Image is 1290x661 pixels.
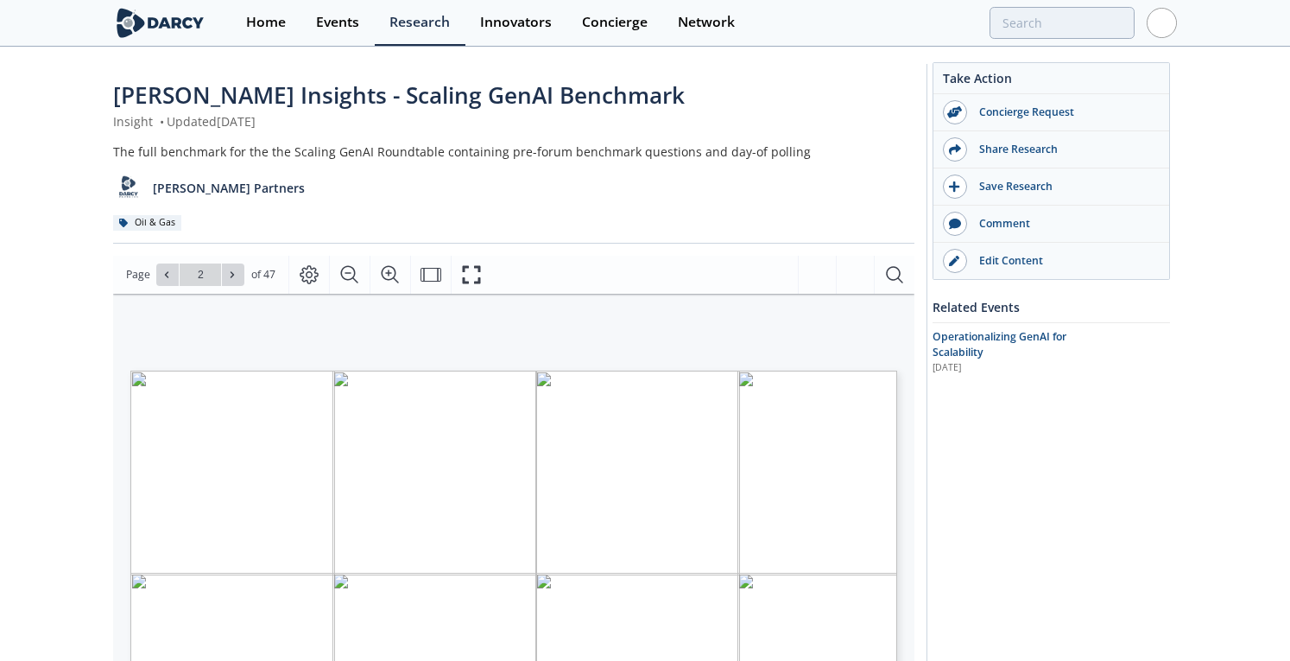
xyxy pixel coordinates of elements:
[113,8,207,38] img: logo-wide.svg
[113,143,914,161] div: The full benchmark for the the Scaling GenAI Roundtable containing pre-forum benchmark questions ...
[933,361,1085,375] div: [DATE]
[1147,8,1177,38] img: Profile
[156,113,167,130] span: •
[582,16,648,29] div: Concierge
[316,16,359,29] div: Events
[389,16,450,29] div: Research
[933,69,1169,94] div: Take Action
[246,16,286,29] div: Home
[967,253,1160,269] div: Edit Content
[933,292,1170,322] div: Related Events
[113,79,685,111] span: [PERSON_NAME] Insights - Scaling GenAI Benchmark
[967,142,1160,157] div: Share Research
[967,216,1160,232] div: Comment
[967,105,1160,120] div: Concierge Request
[933,329,1066,359] span: Operationalizing GenAI for Scalability
[967,179,1160,194] div: Save Research
[678,16,735,29] div: Network
[113,215,181,231] div: Oil & Gas
[153,179,305,197] p: [PERSON_NAME] Partners
[480,16,552,29] div: Innovators
[933,329,1170,375] a: Operationalizing GenAI for Scalability [DATE]
[990,7,1135,39] input: Advanced Search
[113,112,914,130] div: Insight Updated [DATE]
[933,243,1169,279] a: Edit Content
